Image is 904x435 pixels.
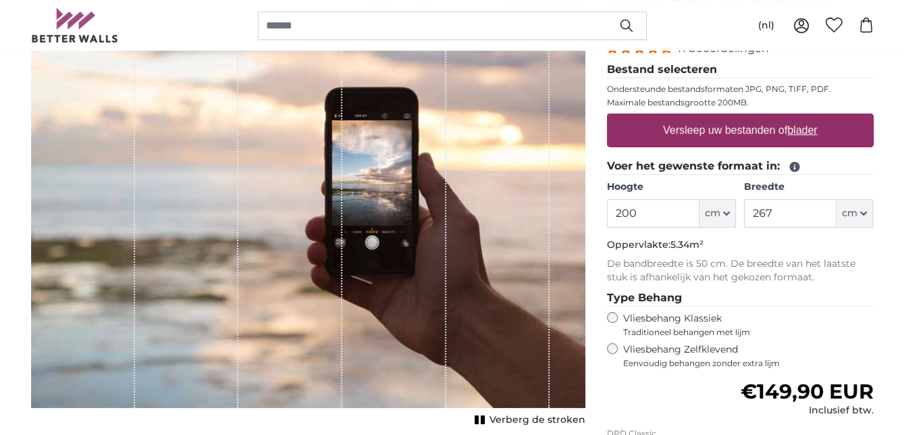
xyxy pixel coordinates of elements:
span: cm [705,207,720,220]
span: €149,90 EUR [740,379,873,404]
label: Breedte [744,180,873,194]
p: Ondersteunde bestandsformaten JPG, PNG, TIFF, PDF. [607,84,874,95]
span: Eenvoudig behangen zonder extra lijm [623,358,874,369]
button: cm [836,199,873,228]
button: Verberg de stroken [471,411,585,430]
span: Traditioneel behangen met lijm [623,327,849,338]
label: Vliesbehang Zelfklevend [623,343,874,369]
legend: Type Behang [607,290,874,307]
label: Vliesbehang Klassiek [623,312,849,338]
span: cm [842,207,857,220]
u: blader [787,124,817,136]
p: Maximale bestandsgrootte 200MB. [607,97,874,108]
span: 5.34m² [670,238,703,251]
span: Verberg de stroken [489,413,585,427]
legend: Voer het gewenste formaat in: [607,158,874,175]
p: De bandbreedte is 50 cm. De breedte van het laatste stuk is afhankelijk van het gekozen formaat. [607,257,874,284]
button: cm [699,199,736,228]
label: Hoogte [607,180,736,194]
img: Betterwalls [31,8,119,43]
legend: Bestand selecteren [607,61,874,78]
label: Versleep uw bestanden of [658,117,823,144]
p: Oppervlakte: [607,238,874,252]
div: Inclusief btw. [740,404,873,417]
button: (nl) [747,14,785,38]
